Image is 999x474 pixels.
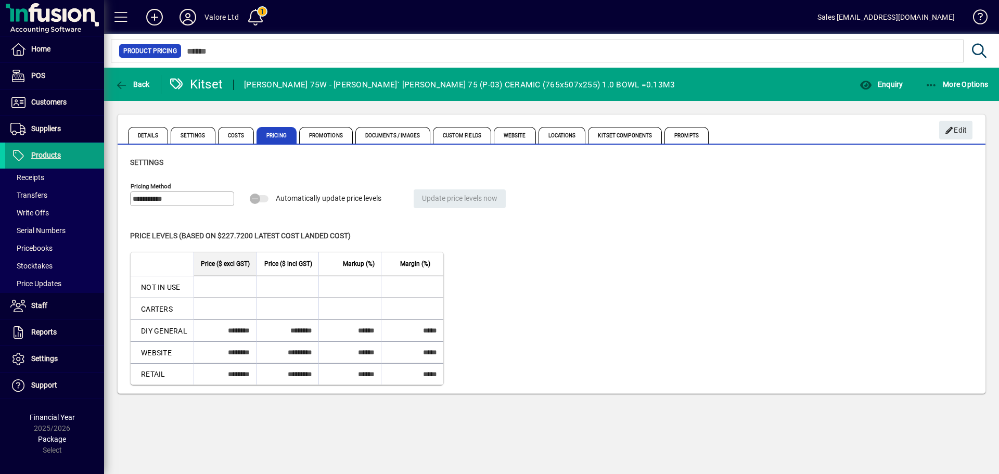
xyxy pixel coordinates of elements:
span: Support [31,381,57,389]
span: Custom Fields [433,127,491,144]
a: Receipts [5,169,104,186]
span: Product Pricing [123,46,177,56]
td: NOT IN USE [131,276,194,298]
button: Add [138,8,171,27]
span: Promotions [299,127,353,144]
span: Financial Year [30,413,75,421]
span: More Options [925,80,989,88]
a: Staff [5,293,104,319]
a: Price Updates [5,275,104,292]
span: Documents / Images [355,127,430,144]
div: [PERSON_NAME] 75W - [PERSON_NAME]` [PERSON_NAME] 75 (P-03) CERAMIC (765x507x255) 1.0 BOWL =0.13M3 [244,76,675,93]
span: Markup (%) [343,258,375,270]
span: Reports [31,328,57,336]
span: Customers [31,98,67,106]
span: Pricing [257,127,297,144]
a: Pricebooks [5,239,104,257]
a: Write Offs [5,204,104,222]
a: Support [5,373,104,399]
button: Back [112,75,152,94]
span: Products [31,151,61,159]
span: Settings [31,354,58,363]
span: Stocktakes [10,262,53,270]
span: Enquiry [860,80,903,88]
span: Price Updates [10,279,61,288]
button: Update price levels now [414,189,506,208]
span: Back [115,80,150,88]
button: Edit [939,121,972,139]
span: Locations [539,127,586,144]
span: Settings [171,127,215,144]
span: Details [128,127,168,144]
div: Sales [EMAIL_ADDRESS][DOMAIN_NAME] [817,9,955,25]
span: Price levels (based on $227.7200 Latest cost landed cost) [130,232,351,240]
td: CARTERS [131,298,194,319]
span: Prompts [664,127,709,144]
td: DIY GENERAL [131,319,194,341]
span: Settings [130,158,163,166]
div: Valore Ltd [204,9,239,25]
span: Package [38,435,66,443]
span: Automatically update price levels [276,194,381,202]
a: Customers [5,89,104,116]
a: Serial Numbers [5,222,104,239]
a: Knowledge Base [965,2,986,36]
a: Stocktakes [5,257,104,275]
span: Pricebooks [10,244,53,252]
button: Profile [171,8,204,27]
span: Kitset Components [588,127,662,144]
button: Enquiry [857,75,905,94]
td: WEBSITE [131,341,194,363]
app-page-header-button: Back [104,75,161,94]
a: Transfers [5,186,104,204]
span: Suppliers [31,124,61,133]
span: Price ($ incl GST) [264,258,312,270]
span: Receipts [10,173,44,182]
span: Price ($ excl GST) [201,258,250,270]
span: Transfers [10,191,47,199]
a: Reports [5,319,104,345]
div: Kitset [169,76,223,93]
span: POS [31,71,45,80]
span: Costs [218,127,254,144]
td: RETAIL [131,363,194,385]
a: POS [5,63,104,89]
a: Home [5,36,104,62]
span: Website [494,127,536,144]
mat-label: Pricing method [131,183,171,190]
a: Settings [5,346,104,372]
a: Suppliers [5,116,104,142]
span: Margin (%) [400,258,430,270]
span: Home [31,45,50,53]
span: Write Offs [10,209,49,217]
span: Serial Numbers [10,226,66,235]
span: Update price levels now [422,190,497,207]
button: More Options [923,75,991,94]
span: Edit [945,122,967,139]
span: Staff [31,301,47,310]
